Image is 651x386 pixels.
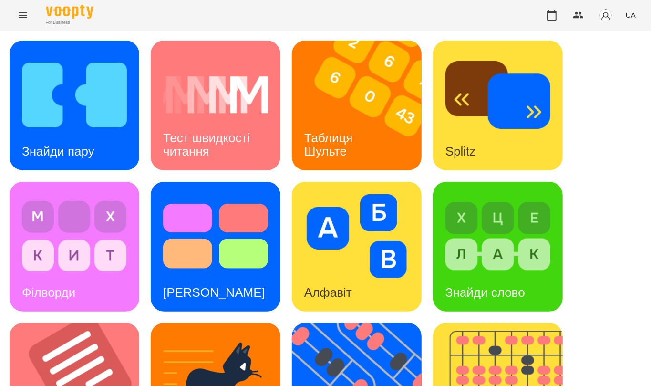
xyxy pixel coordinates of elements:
[22,285,75,300] h3: Філворди
[163,285,265,300] h3: [PERSON_NAME]
[46,5,93,19] img: Voopty Logo
[304,131,356,158] h3: Таблиця Шульте
[46,20,93,26] span: For Business
[599,9,612,22] img: avatar_s.png
[445,285,525,300] h3: Знайди слово
[304,194,409,278] img: Алфавіт
[163,131,253,158] h3: Тест швидкості читання
[622,6,640,24] button: UA
[10,41,139,170] a: Знайди паруЗнайди пару
[433,182,563,312] a: Знайди словоЗнайди слово
[292,41,422,170] a: Таблиця ШультеТаблиця Шульте
[304,285,352,300] h3: Алфавіт
[151,41,280,170] a: Тест швидкості читанняТест швидкості читання
[163,53,268,137] img: Тест швидкості читання
[445,144,476,158] h3: Splitz
[433,41,563,170] a: SplitzSplitz
[626,10,636,20] span: UA
[163,194,268,278] img: Тест Струпа
[151,182,280,312] a: Тест Струпа[PERSON_NAME]
[292,41,434,170] img: Таблиця Шульте
[11,4,34,27] button: Menu
[10,182,139,312] a: ФілвордиФілворди
[22,144,94,158] h3: Знайди пару
[292,182,422,312] a: АлфавітАлфавіт
[445,53,550,137] img: Splitz
[22,53,127,137] img: Знайди пару
[22,194,127,278] img: Філворди
[445,194,550,278] img: Знайди слово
